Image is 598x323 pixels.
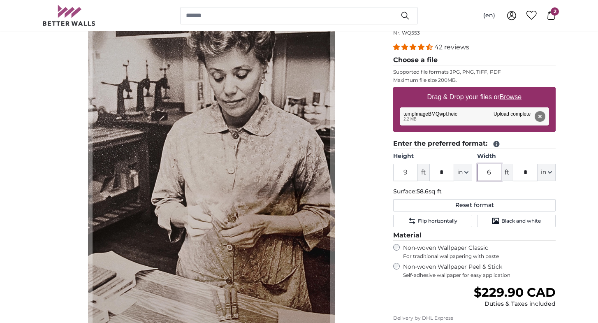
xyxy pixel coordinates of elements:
span: 4.38 stars [393,43,434,51]
button: (en) [477,8,502,23]
p: Supported file formats JPG, PNG, TIFF, PDF [393,69,556,75]
legend: Enter the preferred format: [393,139,556,149]
span: ft [418,164,429,181]
p: Delivery by DHL Express [393,315,556,321]
div: Duties & Taxes included [474,300,556,308]
span: $229.90 CAD [474,285,556,300]
img: Betterwalls [42,5,96,26]
label: Non-woven Wallpaper Classic [403,244,556,260]
p: Surface: [393,188,556,196]
legend: Material [393,230,556,241]
label: Non-woven Wallpaper Peel & Stick [403,263,556,279]
button: Flip horizontally [393,215,472,227]
label: Width [477,152,556,160]
span: in [541,168,546,177]
span: Flip horizontally [418,218,457,224]
button: Black and white [477,215,556,227]
span: 58.6sq ft [417,188,442,195]
legend: Choose a file [393,55,556,65]
span: 42 reviews [434,43,469,51]
button: Reset format [393,199,556,211]
button: in [538,164,556,181]
label: Height [393,152,472,160]
span: Black and white [501,218,541,224]
p: Maximum file size 200MB. [393,77,556,84]
label: Drag & Drop your files or [424,89,525,105]
span: ft [501,164,513,181]
span: 2 [551,7,559,16]
span: Self-adhesive wallpaper for easy application [403,272,556,279]
button: in [454,164,472,181]
span: in [457,168,463,177]
span: For traditional wallpapering with paste [403,253,556,260]
u: Browse [500,93,522,100]
span: Nr. WQ553 [393,30,420,36]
